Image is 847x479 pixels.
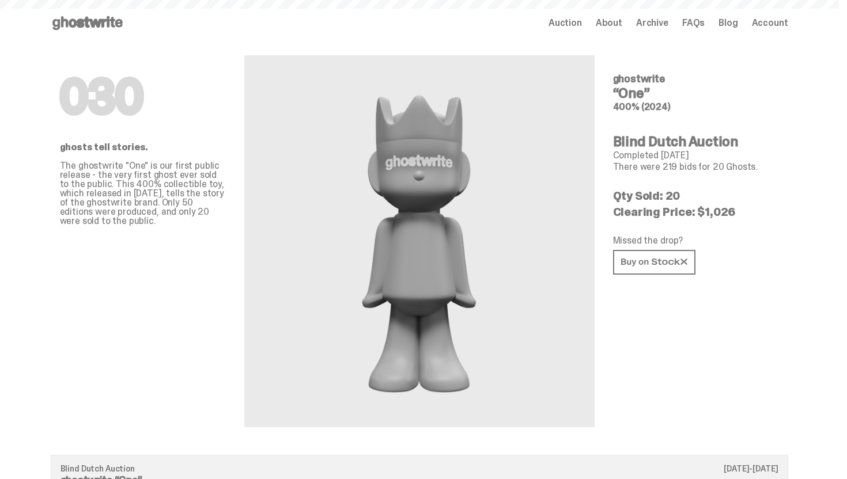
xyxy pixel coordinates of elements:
[613,101,671,113] span: 400% (2024)
[613,86,779,100] h4: “One”
[636,18,668,28] a: Archive
[613,206,779,218] p: Clearing Price: $1,026
[724,465,778,473] p: [DATE]-[DATE]
[719,18,738,28] a: Blog
[613,72,665,86] span: ghostwrite
[60,143,226,152] p: ghosts tell stories.
[330,83,508,400] img: ghostwrite&ldquo;One&rdquo;
[613,151,779,160] p: Completed [DATE]
[613,162,779,172] p: There were 219 bids for 20 Ghosts.
[752,18,788,28] a: Account
[613,236,779,245] p: Missed the drop?
[613,135,779,149] h4: Blind Dutch Auction
[60,74,226,120] h1: 030
[613,190,779,202] p: Qty Sold: 20
[60,465,778,473] p: Blind Dutch Auction
[682,18,705,28] a: FAQs
[60,161,226,226] p: The ghostwrite "One" is our first public release - the very first ghost ever sold to the public. ...
[596,18,622,28] a: About
[549,18,582,28] a: Auction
